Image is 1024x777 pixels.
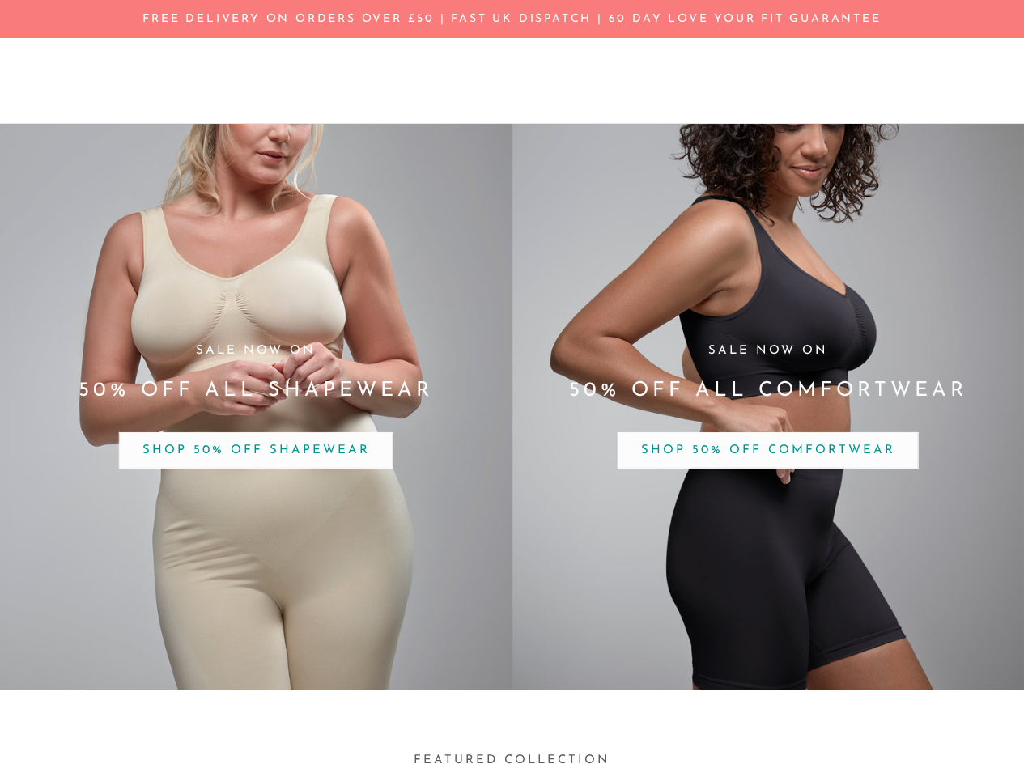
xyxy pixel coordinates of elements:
[119,432,393,469] span: SHOP 50% OFF SHAPEWEAR
[40,342,472,362] h3: Sale Now On
[618,432,919,469] span: SHOP 50% OFF COMFORTWEAR
[40,374,472,407] h2: 50% OFF ALL SHAPEWEAR
[65,751,959,771] h3: Featured collection
[553,374,984,407] h2: 50% OFF ALL COMFORTWEAR
[142,13,881,25] a: FREE DELIVERY ON ORDERS OVER £50 | FAST UK DISPATCH | 60 day LOVE YOUR FIT GUARANTEE
[553,342,984,362] h3: Sale Now On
